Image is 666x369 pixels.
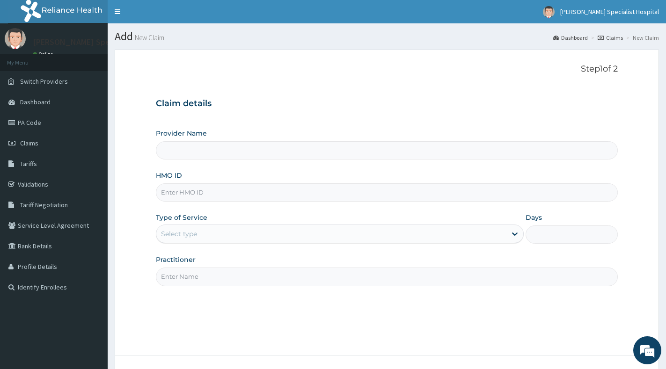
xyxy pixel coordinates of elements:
label: Practitioner [156,255,196,264]
a: Online [33,51,55,58]
label: HMO ID [156,171,182,180]
h3: Claim details [156,99,618,109]
div: Select type [161,229,197,239]
li: New Claim [624,34,659,42]
span: Tariffs [20,159,37,168]
a: Claims [598,34,623,42]
input: Enter HMO ID [156,183,618,202]
label: Provider Name [156,129,207,138]
label: Days [526,213,542,222]
p: Step 1 of 2 [156,64,618,74]
input: Enter Name [156,268,618,286]
img: User Image [5,28,26,49]
span: [PERSON_NAME] Specialist Hospital [560,7,659,16]
span: Claims [20,139,38,147]
span: Switch Providers [20,77,68,86]
span: Tariff Negotiation [20,201,68,209]
small: New Claim [133,34,164,41]
h1: Add [115,30,659,43]
img: User Image [543,6,555,18]
a: Dashboard [553,34,588,42]
label: Type of Service [156,213,207,222]
span: Dashboard [20,98,51,106]
p: [PERSON_NAME] Specialist Hospital [33,38,165,46]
